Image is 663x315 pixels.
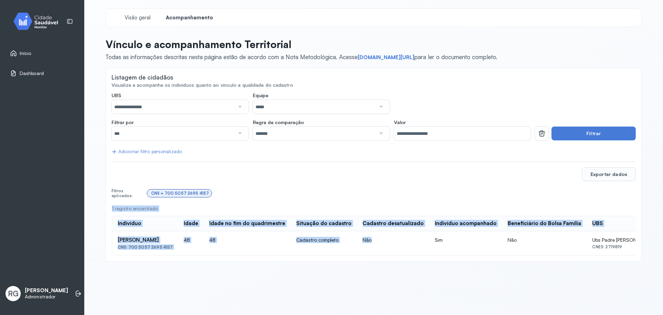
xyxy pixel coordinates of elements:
[10,70,74,77] a: Dashboard
[502,231,587,255] td: Não
[592,244,654,249] div: CNES: 2719819
[204,231,291,255] td: 48
[20,71,44,76] span: Dashboard
[435,220,497,227] div: Indivíduo acompanhado
[10,50,74,57] a: Início
[118,245,173,250] div: CNS: 700 5057 2695 4157
[592,220,603,227] div: UBS
[357,231,429,255] td: Não
[151,191,209,196] div: CNS = 700 5057 2695 4157
[118,237,173,243] div: [PERSON_NAME]
[178,231,204,255] td: 48
[25,294,68,300] p: Administrador
[291,231,357,255] td: Cadastro completo
[184,220,198,227] div: Idade
[112,74,173,81] div: Listagem de cidadãos
[106,38,497,50] p: Vínculo e acompanhamento Territorial
[253,92,268,99] span: Equipe
[592,237,654,243] div: Ubs Padre [PERSON_NAME]
[363,220,424,227] div: Cadastro desatualizado
[112,82,636,88] div: Visualize e acompanhe os indivíduos quanto ao vínculo e qualidade do cadastro
[125,15,151,21] span: Visão geral
[20,50,31,56] span: Início
[166,15,213,21] span: Acompanhamento
[358,54,414,61] a: [DOMAIN_NAME][URL]
[112,92,121,99] span: UBS
[551,127,636,140] button: Filtrar
[296,220,352,227] div: Situação do cadastro
[118,220,141,227] div: Indivíduo
[112,206,635,212] div: 1 registro encontrado
[112,149,182,155] div: Adicionar filtro personalizado
[25,287,68,294] p: [PERSON_NAME]
[394,119,406,126] span: Valor
[582,167,636,181] button: Exportar dados
[253,119,304,126] span: Regra de comparação
[508,220,581,227] div: Beneficiário do Bolsa Família
[209,220,285,227] div: Idade no fim do quadrimestre
[112,188,144,198] div: Filtros aplicados:
[112,119,134,126] span: Filtrar por
[8,289,18,298] span: RG
[429,231,502,255] td: Sim
[106,53,497,61] span: Todas as informações descritas nesta página estão de acordo com a Nota Metodológica. Acesse para ...
[7,11,69,31] img: monitor.svg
